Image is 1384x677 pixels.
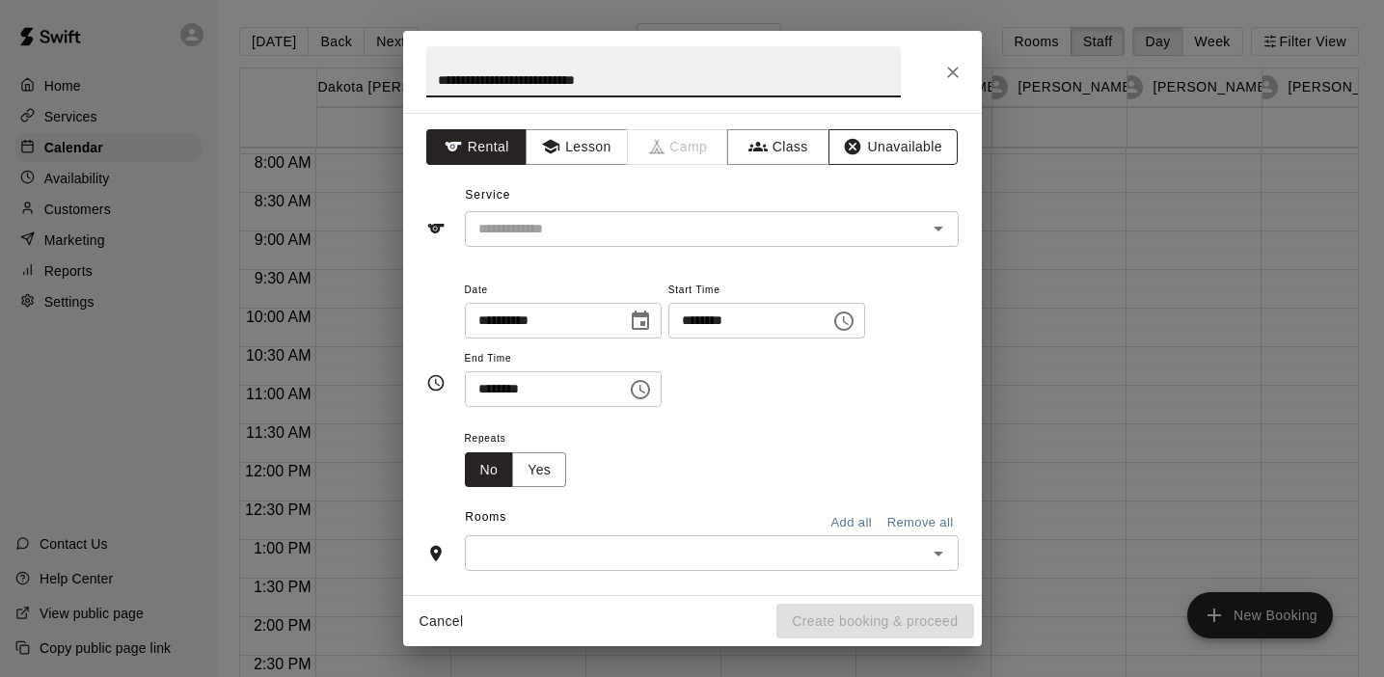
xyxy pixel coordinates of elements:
button: Open [925,215,952,242]
button: Cancel [411,604,473,639]
span: Rooms [465,510,506,524]
button: Choose time, selected time is 8:30 AM [621,370,660,409]
span: Start Time [668,278,865,304]
button: Choose time, selected time is 8:00 AM [825,302,863,340]
button: Class [727,129,828,165]
div: outlined button group [465,452,567,488]
button: No [465,452,514,488]
svg: Rooms [426,544,446,563]
span: Notes [465,586,958,617]
svg: Service [426,219,446,238]
button: Unavailable [828,129,958,165]
span: End Time [465,346,662,372]
span: Date [465,278,662,304]
button: Open [925,540,952,567]
button: Add all [821,508,882,538]
span: Service [465,188,510,202]
button: Choose date, selected date is Nov 9, 2025 [621,302,660,340]
span: Repeats [465,426,583,452]
svg: Timing [426,373,446,393]
button: Remove all [882,508,959,538]
button: Rental [426,129,528,165]
button: Yes [512,452,566,488]
span: Camps can only be created in the Services page [628,129,729,165]
button: Close [936,55,970,90]
button: Lesson [526,129,627,165]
